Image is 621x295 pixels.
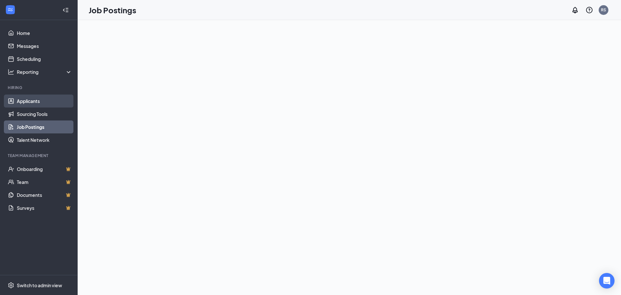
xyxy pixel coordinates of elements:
[17,201,72,214] a: SurveysCrown
[8,153,71,158] div: Team Management
[17,282,62,289] div: Switch to admin view
[17,95,72,108] a: Applicants
[17,40,72,52] a: Messages
[17,133,72,146] a: Talent Network
[8,282,14,289] svg: Settings
[89,5,136,16] h1: Job Postings
[17,108,72,120] a: Sourcing Tools
[62,7,69,13] svg: Collapse
[17,163,72,176] a: OnboardingCrown
[601,7,606,13] div: RS
[17,69,72,75] div: Reporting
[7,6,14,13] svg: WorkstreamLogo
[17,176,72,188] a: TeamCrown
[17,52,72,65] a: Scheduling
[8,69,14,75] svg: Analysis
[8,85,71,90] div: Hiring
[17,27,72,40] a: Home
[585,6,593,14] svg: QuestionInfo
[571,6,579,14] svg: Notifications
[17,120,72,133] a: Job Postings
[599,273,615,289] div: Open Intercom Messenger
[17,188,72,201] a: DocumentsCrown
